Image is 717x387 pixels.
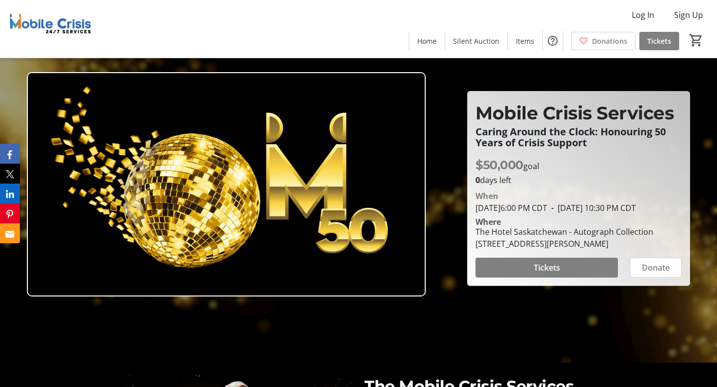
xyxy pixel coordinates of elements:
[508,32,542,50] a: Items
[476,202,547,213] span: [DATE] 6:00 PM CDT
[476,156,539,174] p: goal
[534,262,560,274] span: Tickets
[476,102,674,124] span: Mobile Crisis Services
[476,238,653,250] div: [STREET_ADDRESS][PERSON_NAME]
[476,175,480,186] span: 0
[476,226,653,238] div: The Hotel Saskatchewan - Autograph Collection
[6,4,95,54] img: Mobile Crisis Services Inc.'s Logo
[632,9,654,21] span: Log In
[27,72,426,296] img: Campaign CTA Media Photo
[592,36,627,46] span: Donations
[547,202,636,213] span: [DATE] 10:30 PM CDT
[476,190,498,202] div: When
[476,126,682,148] p: Caring Around the Clock: Honouring 50 Years of Crisis Support
[476,174,682,186] p: days left
[630,258,682,278] button: Donate
[687,31,705,49] button: Cart
[642,262,670,274] span: Donate
[571,32,635,50] a: Donations
[516,36,534,46] span: Items
[476,218,501,226] div: Where
[639,32,679,50] a: Tickets
[445,32,507,50] a: Silent Auction
[624,7,662,23] button: Log In
[647,36,671,46] span: Tickets
[674,9,703,21] span: Sign Up
[547,202,558,213] span: -
[666,7,711,23] button: Sign Up
[409,32,445,50] a: Home
[453,36,499,46] span: Silent Auction
[476,158,523,172] span: $50,000
[476,258,618,278] button: Tickets
[417,36,437,46] span: Home
[543,31,563,51] button: Help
